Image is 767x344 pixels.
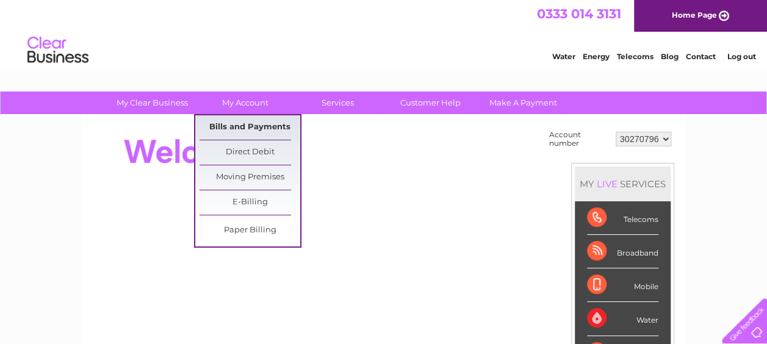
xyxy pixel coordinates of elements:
a: Moving Premises [200,165,300,190]
a: Make A Payment [473,91,574,114]
div: Mobile [587,268,658,302]
td: Account number [546,127,613,151]
a: Direct Debit [200,140,300,165]
a: Paper Billing [200,218,300,243]
img: logo.png [27,32,89,69]
a: Customer Help [380,91,481,114]
a: Blog [661,52,679,61]
a: Contact [686,52,716,61]
div: Clear Business is a trading name of Verastar Limited (registered in [GEOGRAPHIC_DATA] No. 3667643... [96,7,672,59]
div: LIVE [594,178,620,190]
div: Water [587,302,658,335]
a: Energy [583,52,610,61]
a: My Clear Business [102,91,203,114]
a: Services [287,91,388,114]
a: Bills and Payments [200,115,300,140]
a: E-Billing [200,190,300,215]
a: 0333 014 3131 [537,6,621,21]
a: Log out [727,52,755,61]
div: Telecoms [587,201,658,235]
a: My Account [195,91,295,114]
a: Water [552,52,575,61]
div: MY SERVICES [575,167,671,201]
a: Telecoms [617,52,654,61]
div: Broadband [587,235,658,268]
